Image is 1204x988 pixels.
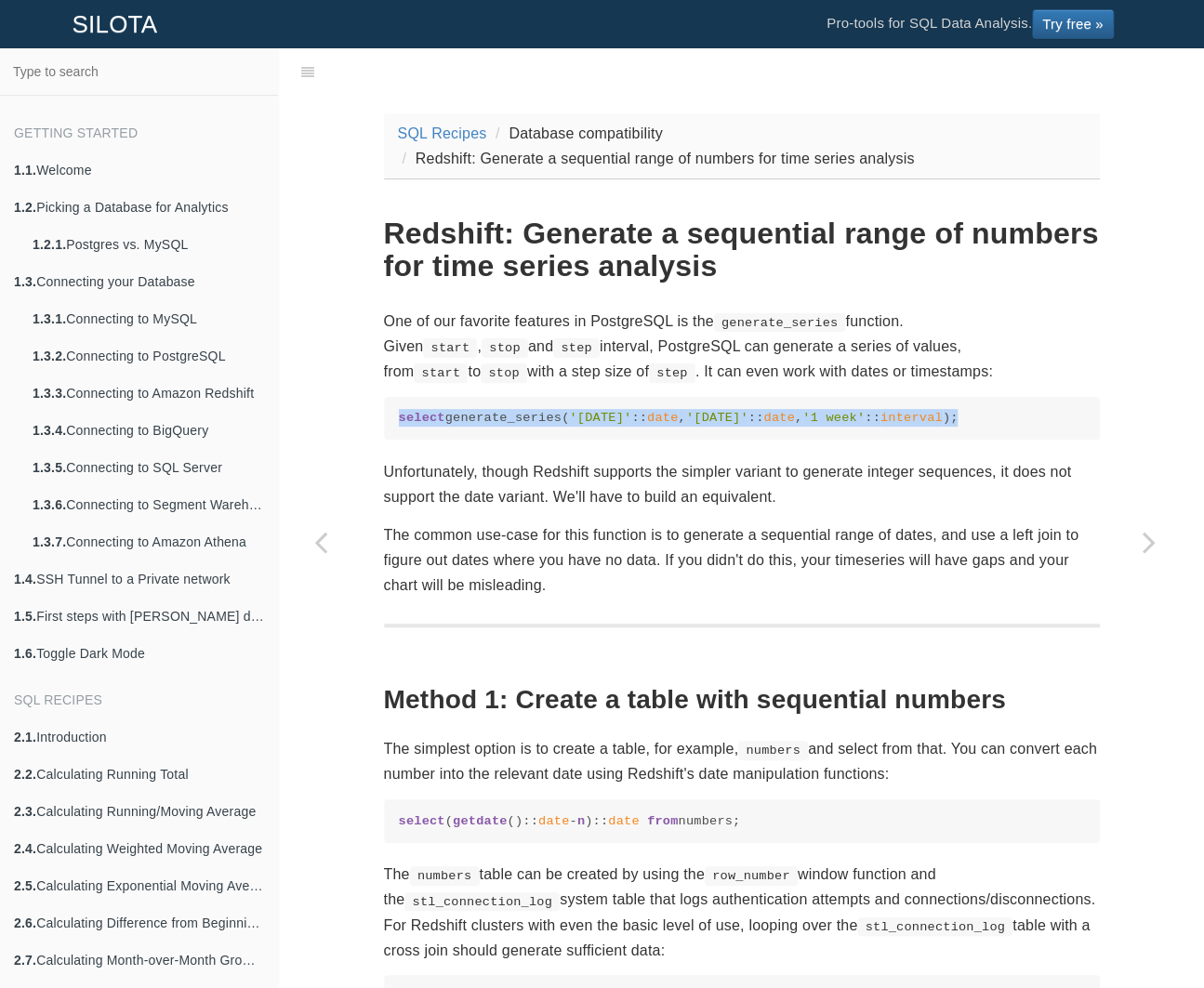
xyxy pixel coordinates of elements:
[19,300,278,337] a: 1.3.1.Connecting to MySQL
[399,812,1085,830] code: ( ():: - ):: numbers;
[59,1,172,47] a: SILOTA
[399,409,1085,427] code: generate_series( :: , :: , :: );
[14,730,36,744] b: 2.1.
[384,736,1100,786] p: The simplest option is to create a table, for example, and select from that. You can convert each...
[577,814,585,828] span: n
[14,767,36,782] b: 2.2.
[404,892,560,911] code: stl_connection_log
[384,522,1100,599] p: The common use-case for this function is to generate a sequential range of dates, and use a left ...
[33,349,66,363] b: 1.3.2.
[399,411,445,425] span: select
[33,534,66,549] b: 1.3.7.
[384,862,1100,963] p: The table can be created by using the window function and the system table that logs authenticati...
[19,412,278,449] a: 1.3.4.Connecting to BigQuery
[33,386,66,401] b: 1.3.3.
[14,609,36,624] b: 1.5.
[414,363,468,382] code: start
[705,866,798,885] code: row_number
[491,121,663,146] li: Database compatibility
[553,338,600,357] code: step
[647,814,678,828] span: from
[19,375,278,412] a: 1.3.3.Connecting to Amazon Redshift
[569,411,631,425] span: '[DATE]'
[880,411,943,425] span: interval
[398,125,487,141] a: SQL Recipes
[1111,895,1182,966] iframe: Drift Widget Chat Controller
[14,646,36,661] b: 1.6.
[19,226,278,263] a: 1.2.1.Postgres vs. MySQL
[384,217,1100,283] h1: Redshift: Generate a sequential range of numbers for time series analysis
[14,916,36,930] b: 2.6.
[482,338,528,357] code: stop
[538,814,569,828] span: date
[738,741,808,759] code: numbers
[423,338,477,357] code: start
[33,237,66,252] b: 1.2.1.
[1032,9,1114,39] a: Try free »
[33,497,66,512] b: 1.3.6.
[649,363,695,382] code: step
[384,459,1100,509] p: Unfortunately, though Redshift supports the simpler variant to generate integer sequences, it doe...
[14,953,36,968] b: 2.7.
[33,311,66,326] b: 1.3.1.
[686,411,748,425] span: '[DATE]'
[19,486,278,523] a: 1.3.6.Connecting to Segment Warehouse
[33,423,66,438] b: 1.3.4.
[33,460,66,475] b: 1.3.5.
[399,814,445,828] span: select
[19,523,278,560] a: 1.3.7.Connecting to Amazon Athena
[608,814,639,828] span: date
[14,200,36,215] b: 1.2.
[857,917,1012,936] code: stl_connection_log
[714,313,846,332] code: generate_series
[647,411,678,425] span: date
[14,163,36,178] b: 1.1.
[279,95,363,988] a: Previous page: MySQL: Generate a sequential range of numbers for time series analysis
[14,274,36,289] b: 1.3.
[384,686,1100,715] h2: Method 1: Create a table with sequential numbers
[1107,95,1191,988] a: Next page: SQL Server: Date truncation for custom time periods like year, quarter, month, etc.
[19,449,278,486] a: 1.3.5.Connecting to SQL Server
[481,363,527,382] code: stop
[453,814,508,828] span: getdate
[763,411,794,425] span: date
[808,1,1132,47] li: Pro-tools for SQL Data Analysis.
[398,146,915,171] li: Redshift: Generate a sequential range of numbers for time series analysis
[384,309,1100,385] p: One of our favorite features in PostgreSQL is the function. Given , and interval, PostgreSQL can ...
[410,866,480,885] code: numbers
[14,841,36,856] b: 2.4.
[14,804,36,819] b: 2.3.
[14,878,36,893] b: 2.5.
[802,411,865,425] span: '1 week'
[14,572,36,586] b: 1.4.
[6,54,272,89] input: Type to search
[19,337,278,375] a: 1.3.2.Connecting to PostgreSQL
